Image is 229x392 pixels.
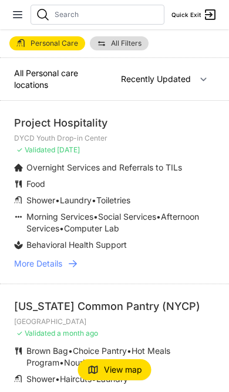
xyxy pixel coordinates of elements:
span: Shower [26,195,55,205]
span: • [92,195,96,205]
span: All Personal care locations [14,68,78,90]
button: View map [78,359,151,380]
span: Computer Lab [64,223,119,233]
span: [DATE] [57,145,80,154]
span: Brown Bag [26,346,68,356]
span: • [156,212,161,221]
span: • [55,195,60,205]
span: • [68,346,73,356]
span: • [59,223,64,233]
span: • [93,212,98,221]
div: Project Hospitality [14,115,215,131]
span: Quick Exit [171,11,201,19]
span: Personal Care [31,40,78,47]
a: More Details [14,258,215,270]
span: Choice Pantry [73,346,127,356]
span: Nourish [64,357,93,367]
span: Haircuts [60,374,92,384]
span: • [59,357,64,367]
input: Search [55,10,159,19]
span: ✓ Validated [16,145,55,154]
span: Food [26,179,45,189]
span: Laundry [60,195,92,205]
span: All Filters [111,40,142,47]
span: • [55,374,60,384]
div: [US_STATE] Common Pantry (NYCP) [14,298,215,315]
span: Toiletries [96,195,130,205]
span: Shower [26,374,55,384]
a: All Filters [90,36,149,50]
span: More Details [14,258,62,270]
p: DYCD Youth Drop-in Center [14,134,215,143]
span: ✓ Validated [16,329,55,338]
span: Behavioral Health Support [26,240,127,250]
span: a month ago [57,329,98,338]
span: Social Services [98,212,156,221]
span: • [127,346,132,356]
span: View map [104,364,142,376]
span: Overnight Services and Referrals to TILs [26,162,182,172]
span: Morning Services [26,212,93,221]
a: Personal Care [9,36,85,50]
a: Quick Exit [171,8,217,22]
img: map-icon.svg [87,364,99,376]
p: [GEOGRAPHIC_DATA] [14,317,215,326]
